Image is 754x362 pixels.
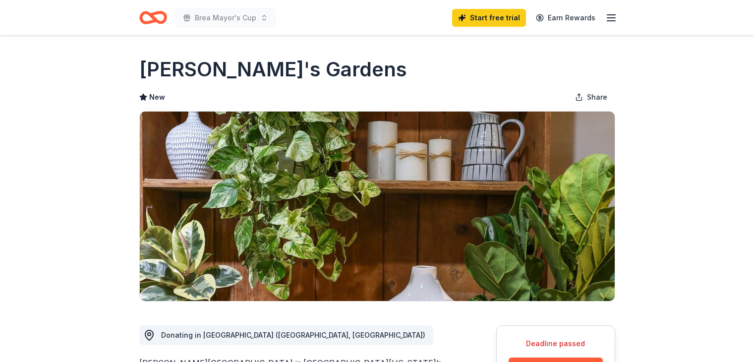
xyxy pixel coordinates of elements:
span: Share [587,91,607,103]
h1: [PERSON_NAME]'s Gardens [139,56,407,83]
a: Home [139,6,167,29]
span: Brea Mayor's Cup [195,12,256,24]
button: Brea Mayor's Cup [175,8,276,28]
a: Start free trial [452,9,526,27]
button: Share [567,87,615,107]
a: Earn Rewards [530,9,601,27]
span: Donating in [GEOGRAPHIC_DATA] ([GEOGRAPHIC_DATA], [GEOGRAPHIC_DATA]) [161,331,425,339]
img: Image for Roger's Gardens [140,112,615,301]
div: Deadline passed [509,338,603,350]
span: New [149,91,165,103]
